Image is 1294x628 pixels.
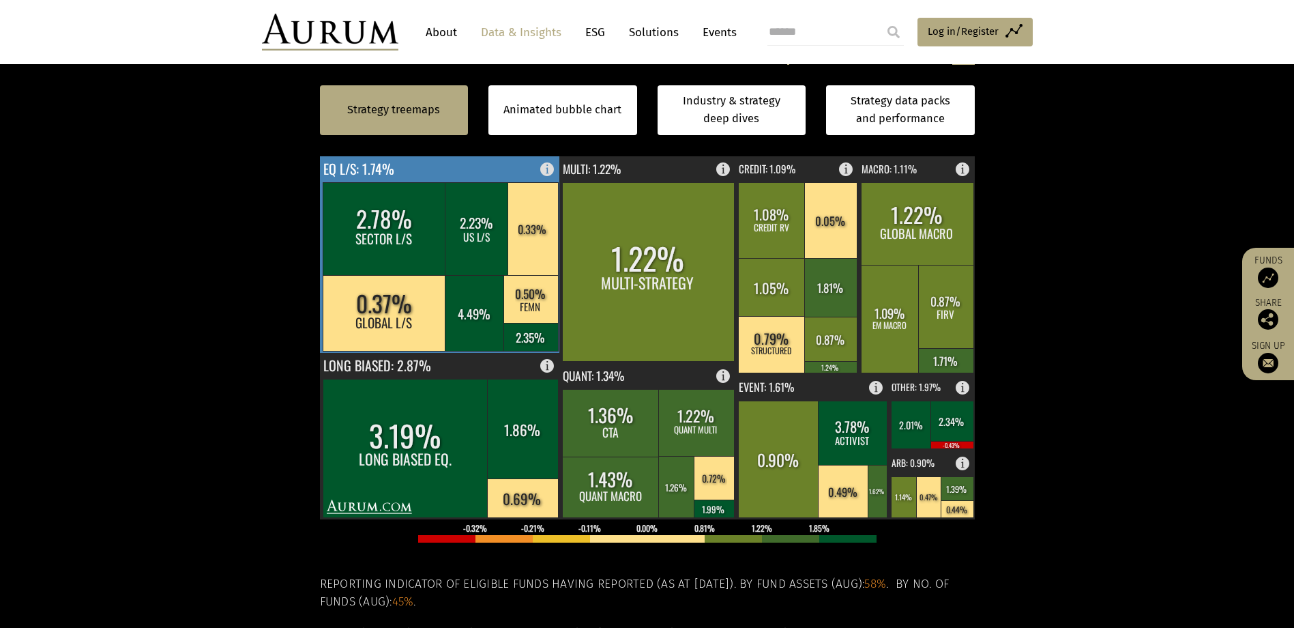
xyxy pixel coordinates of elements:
img: Share this post [1258,309,1278,330]
img: Access Funds [1258,268,1278,288]
img: Aurum [262,14,398,51]
a: Sign up [1249,340,1287,373]
a: Industry & strategy deep dives [658,85,806,135]
a: Solutions [622,20,686,45]
a: About [419,20,464,45]
a: Strategy treemaps [347,101,440,119]
span: Log in/Register [928,23,999,40]
div: Share [1249,298,1287,330]
span: 45% [392,595,414,609]
a: Events [696,20,737,45]
input: Submit [880,18,907,46]
a: Strategy data packs and performance [826,85,975,135]
h5: Reporting indicator of eligible funds having reported (as at [DATE]). By fund assets (Aug): . By ... [320,575,975,612]
a: Animated bubble chart [503,101,621,119]
span: 58% [864,577,886,591]
a: Funds [1249,255,1287,288]
a: Log in/Register [917,18,1033,46]
a: ESG [578,20,612,45]
a: Data & Insights [474,20,568,45]
img: Sign up to our newsletter [1258,353,1278,373]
